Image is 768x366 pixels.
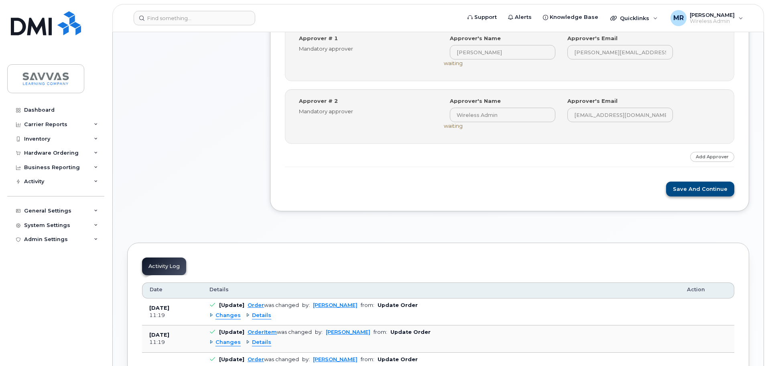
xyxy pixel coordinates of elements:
[378,356,418,362] b: Update Order
[219,356,244,362] b: [Update]
[378,302,418,308] b: Update Order
[149,332,169,338] b: [DATE]
[567,108,673,122] input: Input
[219,302,244,308] b: [Update]
[209,286,229,293] span: Details
[252,339,271,346] span: Details
[733,331,762,360] iframe: Messenger Launcher
[134,11,255,25] input: Find something...
[567,97,618,105] label: Approver's Email
[219,329,244,335] b: [Update]
[620,15,649,21] span: Quicklinks
[515,13,532,21] span: Alerts
[150,286,163,293] span: Date
[248,356,299,362] div: was changed
[302,302,310,308] span: by:
[302,356,310,362] span: by:
[313,356,358,362] a: [PERSON_NAME]
[450,45,555,59] input: Input
[252,312,271,319] span: Details
[450,97,501,105] label: Approver's Name
[149,305,169,311] b: [DATE]
[299,108,432,115] div: Mandatory approver
[299,97,338,105] label: Approver # 2
[444,123,463,129] span: waiting
[666,182,734,196] button: Save and Continue
[313,302,358,308] a: [PERSON_NAME]
[149,312,195,319] div: 11:19
[248,329,312,335] div: was changed
[215,339,241,346] span: Changes
[690,18,735,25] span: Wireless Admin
[450,108,555,122] input: Input
[690,12,735,18] span: [PERSON_NAME]
[248,302,264,308] a: Order
[673,13,684,23] span: MR
[248,302,299,308] div: was changed
[665,10,749,26] div: Magali Ramirez-Sanchez
[326,329,370,335] a: [PERSON_NAME]
[502,9,537,25] a: Alerts
[299,35,338,42] label: Approver # 1
[690,152,734,162] a: Add Approver
[215,312,241,319] span: Changes
[567,35,618,42] label: Approver's Email
[680,282,734,299] th: Action
[361,302,374,308] span: from:
[450,35,501,42] label: Approver's Name
[444,60,463,66] span: waiting
[462,9,502,25] a: Support
[315,329,323,335] span: by:
[537,9,604,25] a: Knowledge Base
[299,45,432,53] div: Mandatory approver
[390,329,431,335] b: Update Order
[149,339,195,346] div: 11:19
[374,329,387,335] span: from:
[248,356,264,362] a: Order
[361,356,374,362] span: from:
[605,10,663,26] div: Quicklinks
[248,329,277,335] a: OrderItem
[474,13,497,21] span: Support
[550,13,598,21] span: Knowledge Base
[567,45,673,59] input: Input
